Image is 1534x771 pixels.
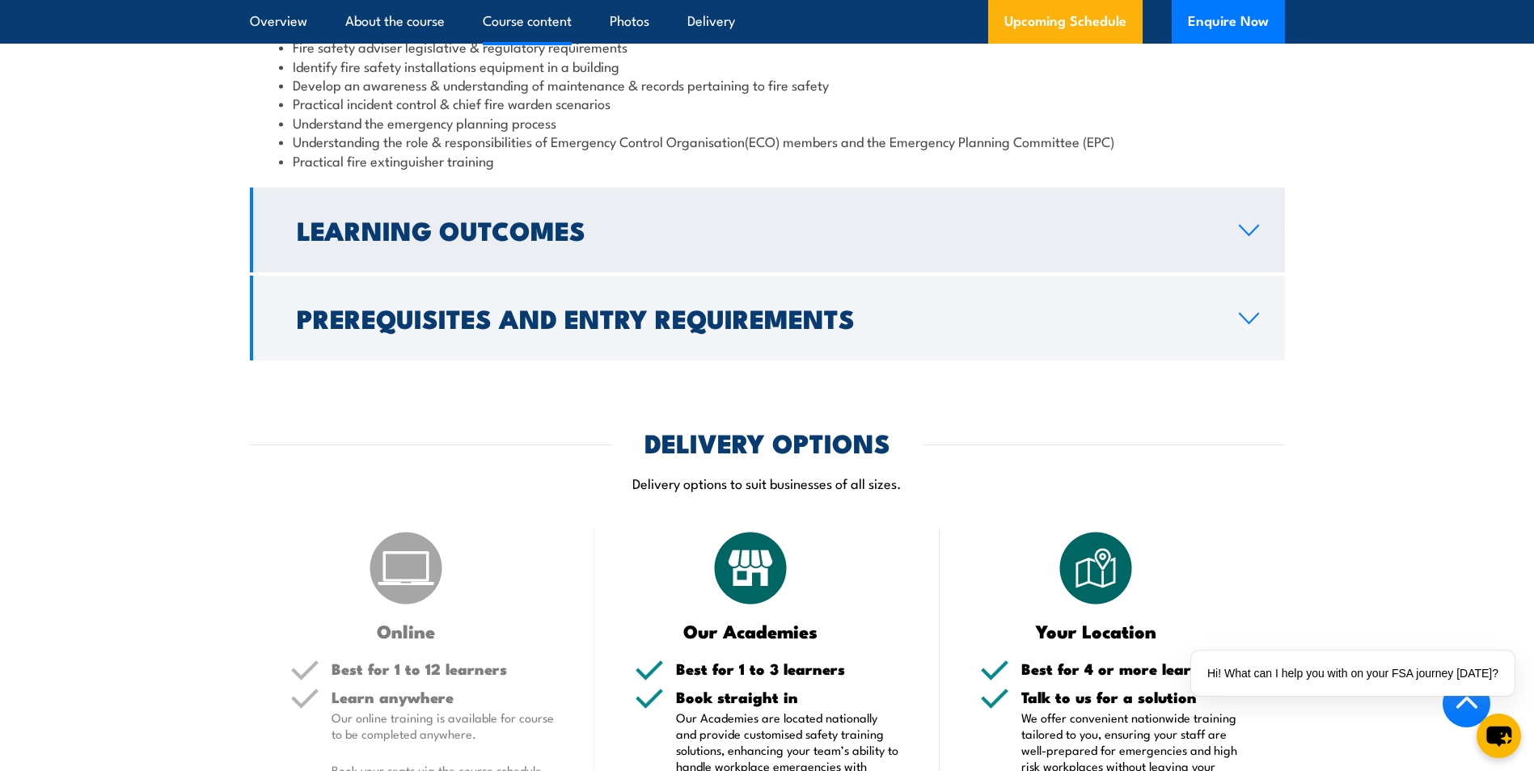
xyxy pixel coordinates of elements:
[332,689,555,705] h5: Learn anywhere
[676,661,899,676] h5: Best for 1 to 3 learners
[676,689,899,705] h5: Book straight in
[332,661,555,676] h5: Best for 1 to 12 learners
[297,306,1213,329] h2: Prerequisites and Entry Requirements
[290,621,522,640] h3: Online
[279,132,1256,150] li: Understanding the role & responsibilities of Emergency Control Organisation(ECO) members and the ...
[279,75,1256,94] li: Develop an awareness & understanding of maintenance & records pertaining to fire safety
[644,431,890,453] h2: DELIVERY OPTIONS
[1021,689,1245,705] h5: Talk to us for a solution
[279,94,1256,112] li: Practical incident control & chief fire warden scenarios
[1477,714,1521,758] button: chat-button
[1021,661,1245,676] h5: Best for 4 or more learners
[250,276,1285,360] a: Prerequisites and Entry Requirements
[250,474,1285,492] p: Delivery options to suit businesses of all sizes.
[980,621,1212,640] h3: Your Location
[279,37,1256,56] li: Fire safety adviser legislative & regulatory requirements
[332,710,555,742] p: Our online training is available for course to be completed anywhere.
[635,621,867,640] h3: Our Academies
[1191,651,1515,696] div: Hi! What can I help you with on your FSA journey [DATE]?
[279,113,1256,132] li: Understand the emergency planning process
[279,57,1256,75] li: Identify fire safety installations equipment in a building
[250,187,1285,272] a: Learning Outcomes
[297,218,1213,241] h2: Learning Outcomes
[279,151,1256,170] li: Practical fire extinguisher training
